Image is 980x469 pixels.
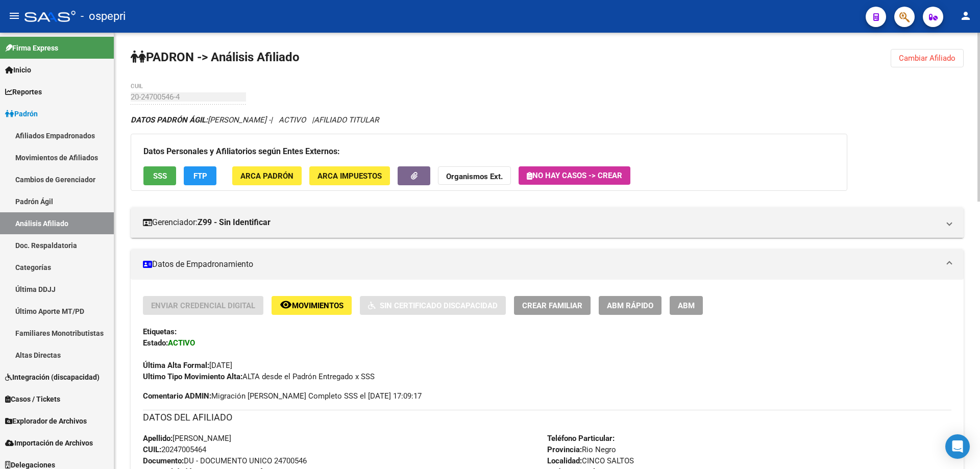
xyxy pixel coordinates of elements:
span: Reportes [5,86,42,97]
strong: Localidad: [547,456,582,465]
h3: DATOS DEL AFILIADO [143,410,951,425]
span: Migración [PERSON_NAME] Completo SSS el [DATE] 17:09:17 [143,390,422,402]
span: Firma Express [5,42,58,54]
button: ABM Rápido [599,296,661,315]
span: AFILIADO TITULAR [314,115,379,125]
mat-icon: person [960,10,972,22]
span: Casos / Tickets [5,393,60,405]
strong: Comentario ADMIN: [143,391,211,401]
span: Movimientos [292,301,344,310]
mat-expansion-panel-header: Gerenciador:Z99 - Sin Identificar [131,207,964,238]
span: 20247005464 [143,445,206,454]
span: No hay casos -> Crear [527,171,622,180]
strong: Etiquetas: [143,327,177,336]
span: Explorador de Archivos [5,415,87,427]
strong: Provincia: [547,445,582,454]
button: ABM [670,296,703,315]
span: ARCA Impuestos [317,171,382,181]
h3: Datos Personales y Afiliatorios según Entes Externos: [143,144,835,159]
button: No hay casos -> Crear [519,166,630,185]
span: - ospepri [81,5,126,28]
span: [PERSON_NAME] [143,434,231,443]
span: ALTA desde el Padrón Entregado x SSS [143,372,375,381]
span: ARCA Padrón [240,171,293,181]
span: SSS [153,171,167,181]
button: Movimientos [272,296,352,315]
strong: Teléfono Particular: [547,434,615,443]
strong: Estado: [143,338,168,348]
strong: DATOS PADRÓN ÁGIL: [131,115,208,125]
span: Crear Familiar [522,301,582,310]
mat-panel-title: Gerenciador: [143,217,939,228]
strong: PADRON -> Análisis Afiliado [131,50,300,64]
span: Padrón [5,108,38,119]
span: ABM [678,301,695,310]
strong: Documento: [143,456,184,465]
span: Integración (discapacidad) [5,372,100,383]
strong: ACTIVO [168,338,195,348]
button: FTP [184,166,216,185]
mat-icon: remove_red_eye [280,299,292,311]
button: Organismos Ext. [438,166,511,185]
button: Enviar Credencial Digital [143,296,263,315]
span: FTP [193,171,207,181]
div: Open Intercom Messenger [945,434,970,459]
mat-panel-title: Datos de Empadronamiento [143,259,939,270]
strong: CUIL: [143,445,161,454]
strong: Ultimo Tipo Movimiento Alta: [143,372,242,381]
mat-icon: menu [8,10,20,22]
span: Inicio [5,64,31,76]
span: Enviar Credencial Digital [151,301,255,310]
span: [PERSON_NAME] - [131,115,271,125]
button: Crear Familiar [514,296,591,315]
strong: Apellido: [143,434,173,443]
span: Rio Negro [547,445,616,454]
span: Sin Certificado Discapacidad [380,301,498,310]
mat-expansion-panel-header: Datos de Empadronamiento [131,249,964,280]
i: | ACTIVO | [131,115,379,125]
button: Sin Certificado Discapacidad [360,296,506,315]
span: DU - DOCUMENTO UNICO 24700546 [143,456,307,465]
button: ARCA Padrón [232,166,302,185]
span: ABM Rápido [607,301,653,310]
span: [DATE] [143,361,232,370]
button: SSS [143,166,176,185]
strong: Z99 - Sin Identificar [198,217,271,228]
button: Cambiar Afiliado [891,49,964,67]
strong: Última Alta Formal: [143,361,209,370]
span: Importación de Archivos [5,437,93,449]
button: ARCA Impuestos [309,166,390,185]
span: Cambiar Afiliado [899,54,955,63]
span: CINCO SALTOS [547,456,634,465]
strong: Organismos Ext. [446,172,503,181]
